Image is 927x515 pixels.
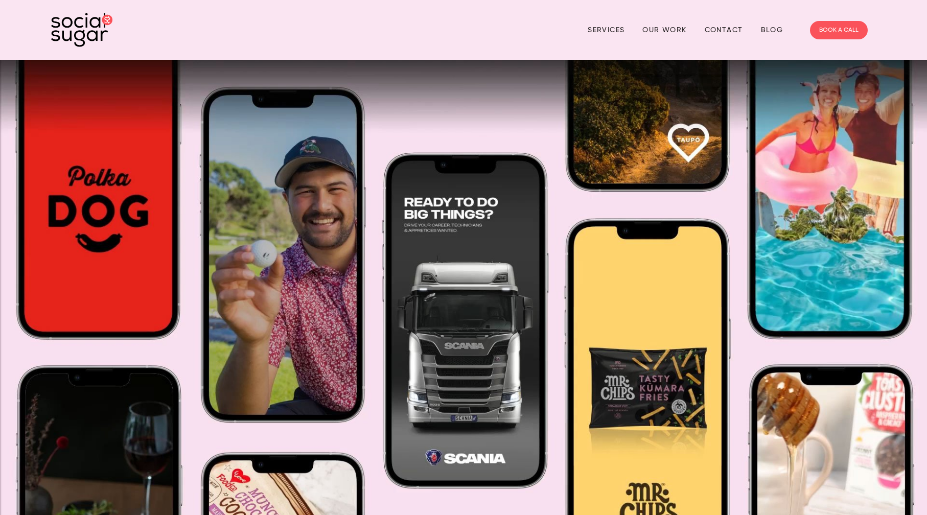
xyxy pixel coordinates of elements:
[588,22,624,38] a: Services
[761,22,783,38] a: Blog
[642,22,686,38] a: Our Work
[51,13,112,47] img: SocialSugar
[810,21,868,39] a: BOOK A CALL
[705,22,743,38] a: Contact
